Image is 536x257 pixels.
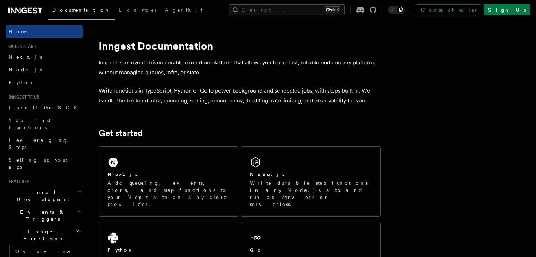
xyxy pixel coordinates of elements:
[6,134,83,153] a: Leveraging Steps
[6,114,83,134] a: Your first Functions
[52,7,110,13] span: Documentation
[229,4,345,15] button: Search...Ctrl+K
[8,54,42,60] span: Next.js
[6,101,83,114] a: Install the SDK
[8,157,69,170] span: Setting up your app
[6,153,83,173] a: Setting up your app
[6,51,83,63] a: Next.js
[6,63,83,76] a: Node.js
[8,137,68,150] span: Leveraging Steps
[417,4,481,15] a: Contact sales
[15,249,88,254] span: Overview
[107,180,229,208] p: Add queueing, events, crons, and step functions to your Next app on any cloud provider.
[48,2,115,20] a: Documentation
[8,67,42,73] span: Node.js
[6,76,83,89] a: Python
[8,118,50,130] span: Your first Functions
[6,189,77,203] span: Local Development
[165,7,202,13] span: AgentKit
[8,80,34,85] span: Python
[99,58,381,77] p: Inngest is an event-driven durable execution platform that allows you to run fast, reliable code ...
[250,171,285,178] h2: Node.js
[6,94,39,100] span: Inngest tour
[325,6,340,13] kbd: Ctrl+K
[484,4,530,15] a: Sign Up
[99,146,238,217] a: Next.jsAdd queueing, events, crons, and step functions to your Next app on any cloud provider.
[6,44,36,49] span: Quick start
[6,206,83,225] button: Events & Triggers
[6,25,83,38] a: Home
[99,39,381,52] h1: Inngest Documentation
[99,128,143,138] a: Get started
[6,228,76,242] span: Inngest Functions
[115,2,161,19] a: Examples
[241,146,381,217] a: Node.jsWrite durable step functions in any Node.js app and run on servers or serverless.
[6,179,29,184] span: Features
[107,246,134,253] h2: Python
[99,86,381,106] p: Write functions in TypeScript, Python or Go to power background and scheduled jobs, with steps bu...
[388,6,405,14] button: Toggle dark mode
[8,28,28,35] span: Home
[161,2,207,19] a: AgentKit
[6,208,77,222] span: Events & Triggers
[250,180,372,208] p: Write durable step functions in any Node.js app and run on servers or serverless.
[6,186,83,206] button: Local Development
[8,105,81,111] span: Install the SDK
[107,171,138,178] h2: Next.js
[250,246,263,253] h2: Go
[119,7,156,13] span: Examples
[6,225,83,245] button: Inngest Functions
